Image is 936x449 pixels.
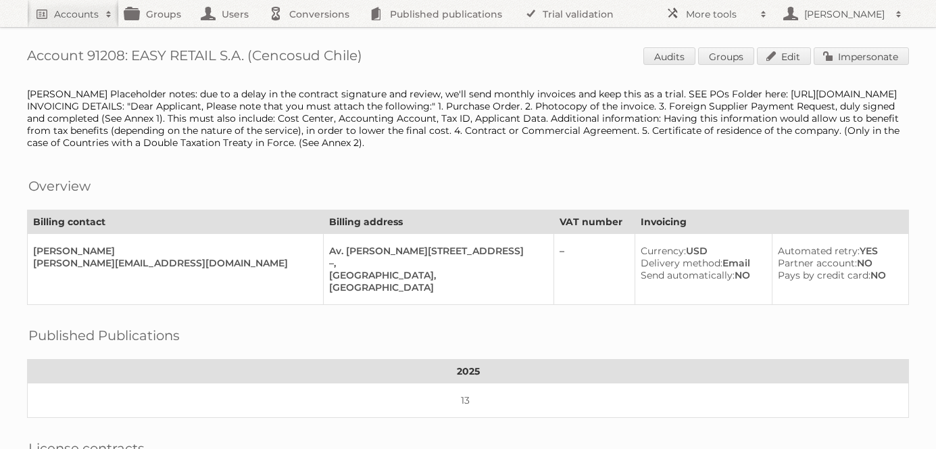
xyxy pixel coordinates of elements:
[553,210,635,234] th: VAT number
[27,88,909,149] div: [PERSON_NAME] Placeholder notes: due to a delay in the contract signature and review, we'll send ...
[686,7,754,21] h2: More tools
[778,245,860,257] span: Automated retry:
[757,47,811,65] a: Edit
[814,47,909,65] a: Impersonate
[54,7,99,21] h2: Accounts
[643,47,695,65] a: Audits
[27,47,909,68] h1: Account 91208: EASY RETAIL S.A. (Cencosud Chile)
[778,269,897,281] div: NO
[778,269,870,281] span: Pays by credit card:
[323,210,553,234] th: Billing address
[28,383,909,418] td: 13
[33,257,312,269] div: [PERSON_NAME][EMAIL_ADDRESS][DOMAIN_NAME]
[28,210,324,234] th: Billing contact
[778,257,857,269] span: Partner account:
[778,245,897,257] div: YES
[28,176,91,196] h2: Overview
[801,7,889,21] h2: [PERSON_NAME]
[329,281,543,293] div: [GEOGRAPHIC_DATA]
[329,269,543,281] div: [GEOGRAPHIC_DATA],
[33,245,312,257] div: [PERSON_NAME]
[553,234,635,305] td: –
[641,245,686,257] span: Currency:
[778,257,897,269] div: NO
[329,257,543,269] div: –,
[329,245,543,257] div: Av. [PERSON_NAME][STREET_ADDRESS]
[635,210,908,234] th: Invoicing
[641,245,762,257] div: USD
[698,47,754,65] a: Groups
[641,257,762,269] div: Email
[28,360,909,383] th: 2025
[641,257,722,269] span: Delivery method:
[641,269,735,281] span: Send automatically:
[641,269,762,281] div: NO
[28,325,180,346] h2: Published Publications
